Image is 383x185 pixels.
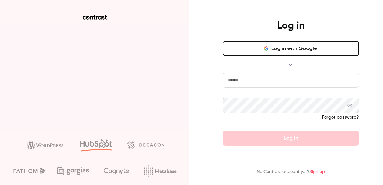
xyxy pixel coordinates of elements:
p: No Contrast account yet? [257,169,325,175]
span: or [286,61,296,68]
a: Forgot password? [322,115,359,120]
h4: Log in [277,20,305,32]
img: decagon [127,141,164,148]
a: Sign up [309,170,325,174]
button: Log in with Google [223,41,359,56]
